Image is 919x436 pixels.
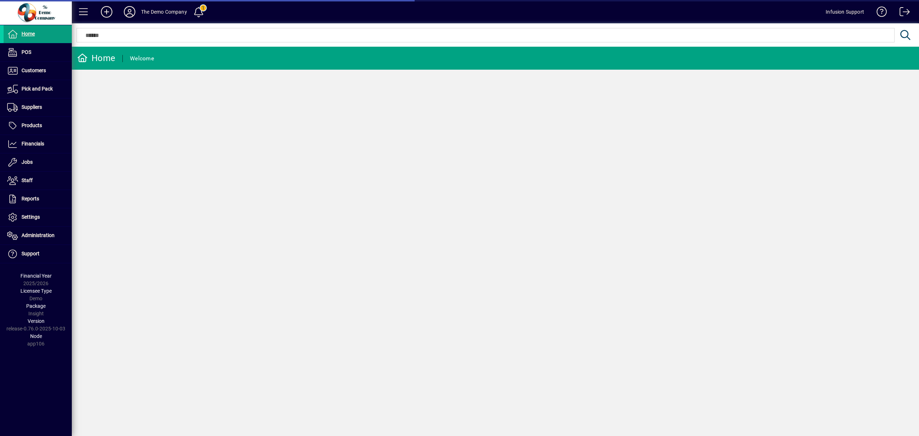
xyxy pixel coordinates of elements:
span: Products [22,122,42,128]
span: Pick and Pack [22,86,53,92]
a: Products [4,117,72,135]
span: Financials [22,141,44,147]
span: Support [22,251,39,256]
button: Add [95,5,118,18]
span: Suppliers [22,104,42,110]
button: Profile [118,5,141,18]
a: POS [4,43,72,61]
a: Financials [4,135,72,153]
span: POS [22,49,31,55]
span: Package [26,303,46,309]
div: Home [77,52,115,64]
a: Logout [894,1,910,25]
a: Staff [4,172,72,190]
a: Support [4,245,72,263]
span: Node [30,333,42,339]
span: Staff [22,177,33,183]
span: Customers [22,68,46,73]
span: Administration [22,232,55,238]
a: Suppliers [4,98,72,116]
a: Customers [4,62,72,80]
a: Pick and Pack [4,80,72,98]
a: Administration [4,227,72,245]
span: Settings [22,214,40,220]
span: Reports [22,196,39,201]
span: Version [28,318,45,324]
span: Home [22,31,35,37]
span: Licensee Type [20,288,52,294]
a: Knowledge Base [871,1,887,25]
div: Welcome [130,53,154,64]
a: Reports [4,190,72,208]
span: Financial Year [20,273,52,279]
div: Infusion Support [826,6,864,18]
span: Jobs [22,159,33,165]
a: Jobs [4,153,72,171]
a: Settings [4,208,72,226]
div: The Demo Company [141,6,187,18]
